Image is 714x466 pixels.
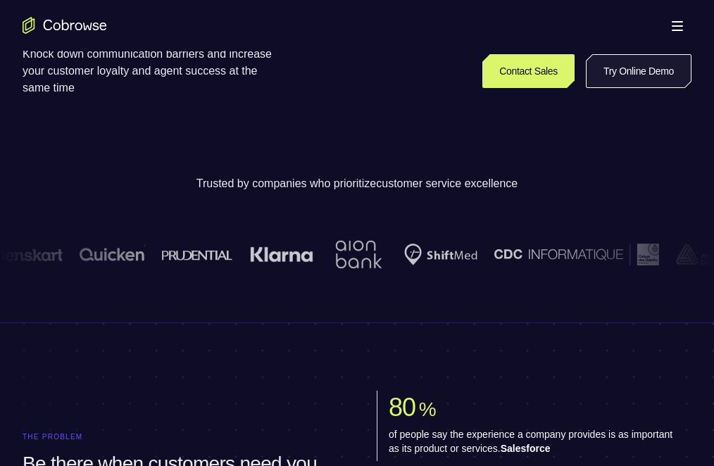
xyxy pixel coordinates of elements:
[376,177,518,189] span: customer service excellence
[482,54,575,88] a: Contact Sales
[389,393,415,422] span: 80
[494,244,659,265] img: CDC Informatique
[586,54,691,88] a: Try Online Demo
[501,443,551,454] span: Salesforce
[330,226,387,283] img: Aion Bank
[23,17,107,34] a: Go to the home page
[250,246,313,263] img: Klarna
[162,249,233,260] img: prudential
[389,427,680,455] p: of people say the experience a company provides is as important as its product or services.
[23,46,284,96] p: Knock down communication barriers and increase your customer loyalty and agent success at the sam...
[23,433,337,441] p: The problem
[404,244,477,265] img: Shiftmed
[419,398,436,420] span: %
